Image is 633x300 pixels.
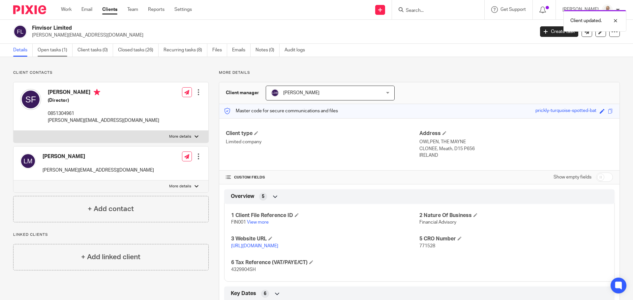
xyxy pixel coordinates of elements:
h4: + Add linked client [81,252,140,262]
a: Reports [148,6,165,13]
h4: 3 Website URL [231,235,419,242]
img: svg%3E [20,153,36,169]
p: OWLPEN, THE MAYNE [419,139,613,145]
a: Team [127,6,138,13]
h4: [PERSON_NAME] [43,153,154,160]
h4: Address [419,130,613,137]
p: [PERSON_NAME][EMAIL_ADDRESS][DOMAIN_NAME] [32,32,530,39]
p: 0851304961 [48,110,159,117]
h4: CUSTOM FIELDS [226,175,419,180]
a: Email [81,6,92,13]
a: View more [247,220,269,225]
img: svg%3E [271,89,279,97]
p: Client contacts [13,70,209,75]
span: 771528 [419,244,435,248]
h4: 5 CRO Number [419,235,608,242]
span: [PERSON_NAME] [283,91,319,95]
p: More details [169,134,191,139]
a: Recurring tasks (8) [164,44,207,57]
h2: Finvisor Limited [32,25,431,32]
p: [PERSON_NAME][EMAIL_ADDRESS][DOMAIN_NAME] [48,117,159,124]
span: Key Dates [231,290,256,297]
span: Financial Advisory [419,220,456,225]
p: Client updated. [570,17,602,24]
span: 5 [262,193,264,200]
div: prickly-turquoise-spotted-bat [535,107,596,115]
a: [URL][DOMAIN_NAME] [231,244,278,248]
a: Open tasks (1) [38,44,73,57]
a: Clients [102,6,117,13]
a: Files [212,44,227,57]
a: Notes (0) [256,44,280,57]
h4: [PERSON_NAME] [48,89,159,97]
a: Emails [232,44,251,57]
h4: 6 Tax Reference (VAT/PAYE/CT) [231,259,419,266]
a: Closed tasks (26) [118,44,159,57]
i: Primary [94,89,100,95]
img: svg%3E [20,89,41,110]
a: Audit logs [285,44,310,57]
p: Limited company [226,139,419,145]
a: Work [61,6,72,13]
a: Settings [174,6,192,13]
h4: + Add contact [88,204,134,214]
p: More details [219,70,620,75]
p: Master code for secure communications and files [224,108,338,114]
a: Details [13,44,33,57]
a: Client tasks (0) [77,44,113,57]
h4: Client type [226,130,419,137]
a: Create task [540,26,578,37]
img: Mark%20LI%20profiler.png [602,5,613,15]
p: [PERSON_NAME][EMAIL_ADDRESS][DOMAIN_NAME] [43,167,154,174]
p: IRELAND [419,152,613,159]
img: svg%3E [13,25,27,39]
p: Linked clients [13,232,209,237]
label: Show empty fields [554,174,591,180]
span: 6 [264,290,266,297]
p: CLONEE, Meath, D15 P656 [419,146,613,152]
p: More details [169,184,191,189]
h5: (Director) [48,97,159,104]
span: Overview [231,193,254,200]
span: 4329904SH [231,267,256,272]
img: Pixie [13,5,46,14]
h3: Client manager [226,90,259,96]
h4: 2 Nature Of Business [419,212,608,219]
h4: 1 Client File Reference ID [231,212,419,219]
span: FIN001 [231,220,246,225]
